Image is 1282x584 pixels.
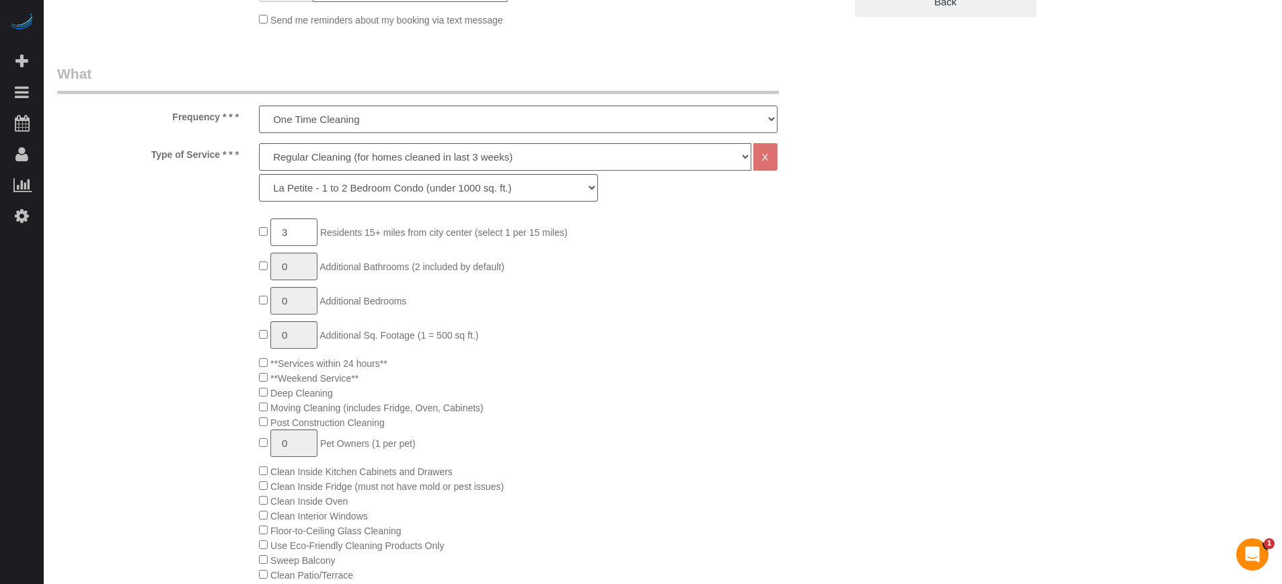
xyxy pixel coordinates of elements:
span: Deep Cleaning [270,388,333,399]
span: Clean Inside Fridge (must not have mold or pest issues) [270,481,504,492]
span: Send me reminders about my booking via text message [270,15,503,26]
span: Post Construction Cleaning [270,417,385,428]
span: Clean Inside Oven [270,496,348,507]
span: Sweep Balcony [270,555,336,566]
iframe: Intercom live chat [1236,538,1269,571]
label: Type of Service * * * [47,143,249,161]
span: Use Eco-Friendly Cleaning Products Only [270,540,444,551]
span: Residents 15+ miles from city center (select 1 per 15 miles) [320,227,568,238]
span: Pet Owners (1 per pet) [320,438,416,449]
span: Clean Interior Windows [270,511,368,522]
span: Floor-to-Ceiling Glass Cleaning [270,526,402,536]
span: 1 [1264,538,1275,549]
span: Clean Inside Kitchen Cabinets and Drawers [270,466,453,477]
label: Frequency * * * [47,106,249,124]
img: Automaid Logo [8,13,35,32]
legend: What [57,64,779,94]
span: Additional Bedrooms [319,296,406,306]
span: Additional Sq. Footage (1 = 500 sq ft.) [319,330,478,341]
span: **Services within 24 hours** [270,358,387,369]
span: Moving Cleaning (includes Fridge, Oven, Cabinets) [270,403,484,413]
span: Clean Patio/Terrace [270,570,353,581]
span: Additional Bathrooms (2 included by default) [319,261,504,272]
